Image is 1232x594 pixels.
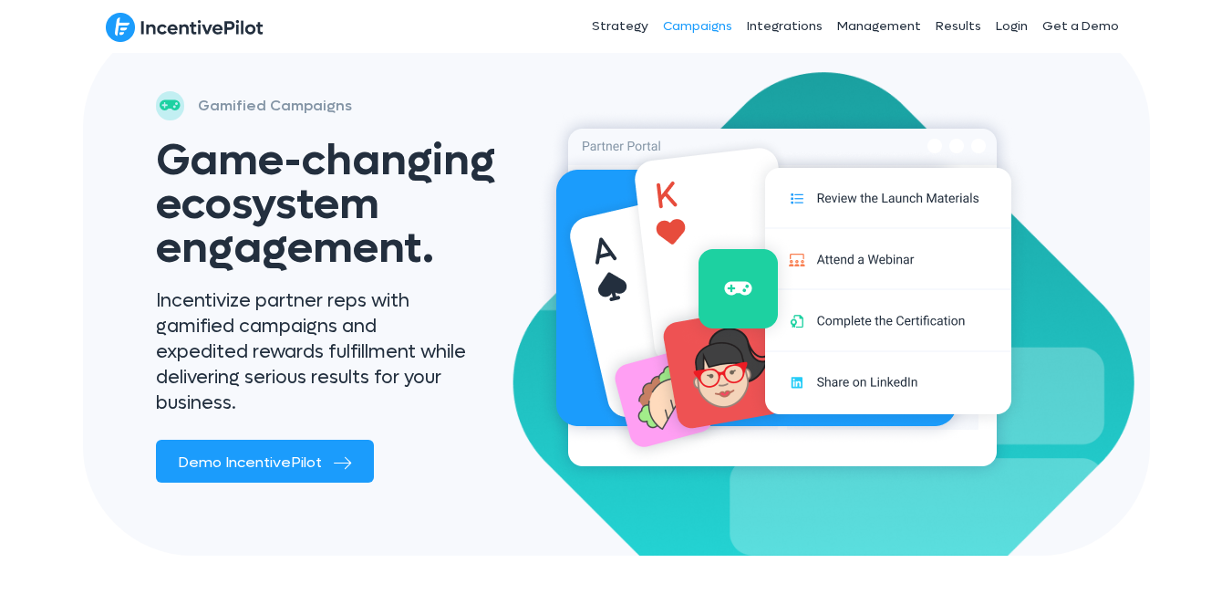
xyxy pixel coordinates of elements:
nav: Header Menu [460,4,1127,49]
a: Login [989,4,1035,49]
a: Get a Demo [1035,4,1126,49]
img: IncentivePilot [106,12,264,43]
span: Demo IncentivePilot [178,453,322,472]
a: Demo IncentivePilot [156,440,374,483]
p: Incentivize partner reps with gamified campaigns and expedited rewards fulfillment while deliveri... [156,288,471,416]
a: Campaigns [656,4,740,49]
p: Gamified Campaigns [198,93,352,119]
a: Results [928,4,989,49]
a: Management [830,4,928,49]
img: activations-hero (2) [523,73,1042,474]
a: Strategy [585,4,656,49]
span: Game-changing ecosystem engagement. [156,131,495,276]
a: Integrations [740,4,830,49]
